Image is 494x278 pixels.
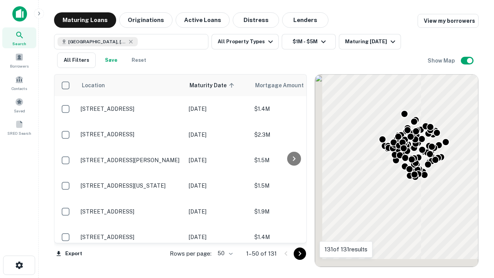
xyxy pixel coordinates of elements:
p: [DATE] [189,156,247,164]
button: Maturing Loans [54,12,116,28]
p: [STREET_ADDRESS][PERSON_NAME] [81,157,181,164]
th: Mortgage Amount [250,75,335,96]
p: [DATE] [189,181,247,190]
th: Maturity Date [185,75,250,96]
div: Maturing [DATE] [345,37,398,46]
th: Location [77,75,185,96]
p: [DATE] [189,207,247,216]
button: $1M - $5M [282,34,336,49]
span: Location [81,81,105,90]
p: $1.4M [254,233,332,241]
p: 131 of 131 results [325,245,367,254]
div: 0 0 [315,75,478,267]
button: Export [54,248,84,259]
a: SREO Search [2,117,36,138]
button: Distress [233,12,279,28]
button: Save your search to get updates of matches that match your search criteria. [99,53,123,68]
h6: Show Map [428,56,456,65]
p: $1.5M [254,156,332,164]
p: [STREET_ADDRESS] [81,234,181,241]
span: [GEOGRAPHIC_DATA], [GEOGRAPHIC_DATA], [GEOGRAPHIC_DATA] [68,38,126,45]
a: Borrowers [2,50,36,71]
p: [STREET_ADDRESS] [81,105,181,112]
span: Borrowers [10,63,29,69]
div: 50 [215,248,234,259]
button: Maturing [DATE] [339,34,401,49]
p: $1.4M [254,105,332,113]
span: Search [12,41,26,47]
a: Saved [2,95,36,115]
button: All Filters [57,53,96,68]
p: $1.5M [254,181,332,190]
p: [STREET_ADDRESS] [81,131,181,138]
p: $2.3M [254,131,332,139]
p: [STREET_ADDRESS] [81,208,181,215]
span: Maturity Date [189,81,237,90]
button: Active Loans [176,12,230,28]
button: All Property Types [211,34,279,49]
p: $1.9M [254,207,332,216]
img: capitalize-icon.png [12,6,27,22]
a: View my borrowers [418,14,479,28]
p: [DATE] [189,233,247,241]
button: Reset [127,53,151,68]
span: Mortgage Amount [255,81,314,90]
button: Lenders [282,12,328,28]
button: [GEOGRAPHIC_DATA], [GEOGRAPHIC_DATA], [GEOGRAPHIC_DATA] [54,34,208,49]
a: Contacts [2,72,36,93]
iframe: Chat Widget [455,216,494,253]
p: [DATE] [189,105,247,113]
a: Search [2,27,36,48]
span: Saved [14,108,25,114]
span: Contacts [12,85,27,92]
button: Originations [119,12,173,28]
p: [STREET_ADDRESS][US_STATE] [81,182,181,189]
span: SREO Search [7,130,31,136]
p: 1–50 of 131 [246,249,277,258]
p: [DATE] [189,131,247,139]
button: Go to next page [294,247,306,260]
p: Rows per page: [170,249,211,258]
